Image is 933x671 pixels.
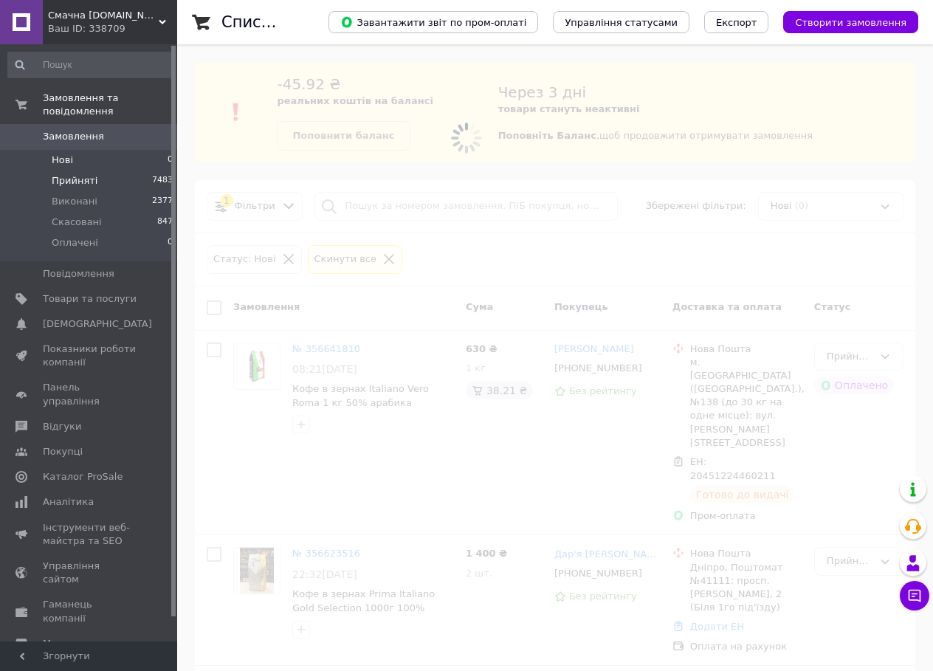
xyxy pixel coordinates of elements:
[565,17,678,28] span: Управління статусами
[768,16,918,27] a: Створити замовлення
[43,92,177,118] span: Замовлення та повідомлення
[43,470,123,484] span: Каталог ProSale
[328,11,538,33] button: Завантажити звіт по пром-оплаті
[716,17,757,28] span: Експорт
[52,195,97,208] span: Виконані
[43,317,152,331] span: [DEMOGRAPHIC_DATA]
[43,445,83,458] span: Покупці
[43,637,80,650] span: Маркет
[152,174,173,187] span: 7483
[52,236,98,250] span: Оплачені
[43,598,137,624] span: Гаманець компанії
[168,154,173,167] span: 0
[52,174,97,187] span: Прийняті
[553,11,689,33] button: Управління статусами
[43,343,137,369] span: Показники роботи компанії
[221,13,371,31] h1: Список замовлень
[52,216,102,229] span: Скасовані
[340,16,526,29] span: Завантажити звіт по пром-оплаті
[152,195,173,208] span: 2377
[48,22,177,35] div: Ваш ID: 338709
[704,11,769,33] button: Експорт
[783,11,918,33] button: Створити замовлення
[43,495,94,509] span: Аналітика
[795,17,906,28] span: Створити замовлення
[52,154,73,167] span: Нові
[43,292,137,306] span: Товари та послуги
[43,267,114,281] span: Повідомлення
[157,216,173,229] span: 847
[900,581,929,610] button: Чат з покупцем
[7,52,174,78] input: Пошук
[43,521,137,548] span: Інструменти веб-майстра та SEO
[48,9,159,22] span: Смачна кава.com.ua
[168,236,173,250] span: 0
[43,381,137,407] span: Панель управління
[43,420,81,433] span: Відгуки
[43,130,104,143] span: Замовлення
[43,560,137,586] span: Управління сайтом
